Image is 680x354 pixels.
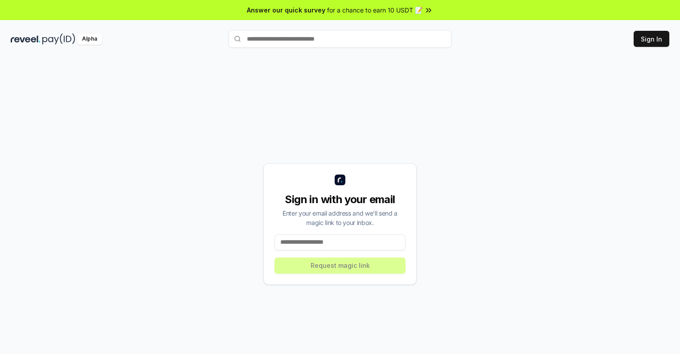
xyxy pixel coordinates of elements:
[42,33,75,45] img: pay_id
[247,5,325,15] span: Answer our quick survey
[274,192,406,207] div: Sign in with your email
[327,5,422,15] span: for a chance to earn 10 USDT 📝
[335,175,345,185] img: logo_small
[11,33,41,45] img: reveel_dark
[274,208,406,227] div: Enter your email address and we’ll send a magic link to your inbox.
[634,31,669,47] button: Sign In
[77,33,102,45] div: Alpha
